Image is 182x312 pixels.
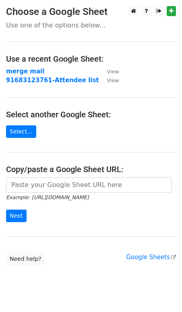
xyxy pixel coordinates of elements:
input: Paste your Google Sheet URL here [6,177,172,193]
a: View [99,77,119,84]
small: View [107,69,119,75]
h4: Use a recent Google Sheet: [6,54,176,64]
p: Use one of the options below... [6,21,176,29]
a: Need help? [6,253,45,265]
a: Google Sheets [126,254,176,261]
small: Example: [URL][DOMAIN_NAME] [6,194,89,200]
a: Select... [6,125,36,138]
h4: Copy/paste a Google Sheet URL: [6,164,176,174]
small: View [107,77,119,83]
a: 91683123761-Attendee list [6,77,99,84]
iframe: Chat Widget [142,273,182,312]
input: Next [6,210,27,222]
h3: Choose a Google Sheet [6,6,176,18]
a: View [99,68,119,75]
a: merge mail [6,68,44,75]
h4: Select another Google Sheet: [6,110,176,119]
